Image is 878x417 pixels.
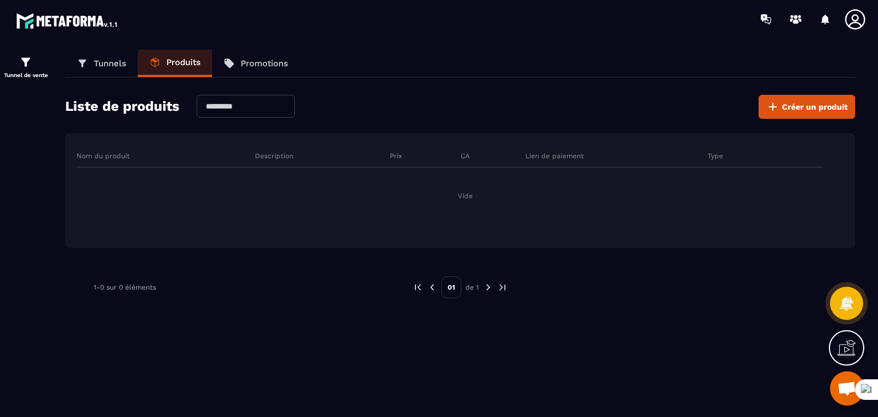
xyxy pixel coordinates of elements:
p: Description [255,151,293,161]
img: next [497,282,508,292]
a: Tunnels [65,50,138,77]
span: Créer un produit [782,101,848,113]
p: Produits [166,57,201,67]
img: prev [427,282,437,292]
p: de 1 [465,283,479,292]
p: Tunnel de vente [3,72,49,78]
a: Ouvrir le chat [830,371,864,406]
p: Lien de paiement [525,151,584,161]
p: Nom du produit [77,151,130,161]
p: 1-0 sur 0 éléments [94,283,156,291]
p: Type [708,151,723,161]
p: CA [461,151,470,161]
button: Créer un produit [759,95,855,119]
p: 01 [441,276,461,298]
a: formationformationTunnel de vente [3,47,49,87]
p: Promotions [241,58,288,69]
a: Produits [138,50,212,77]
p: Prix [390,151,402,161]
img: next [483,282,493,292]
img: logo [16,10,119,31]
p: Tunnels [94,58,126,69]
a: Promotions [212,50,300,77]
span: Vide [458,191,473,201]
img: prev [413,282,423,292]
h2: Liste de produits [65,95,179,119]
img: formation [19,55,33,69]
